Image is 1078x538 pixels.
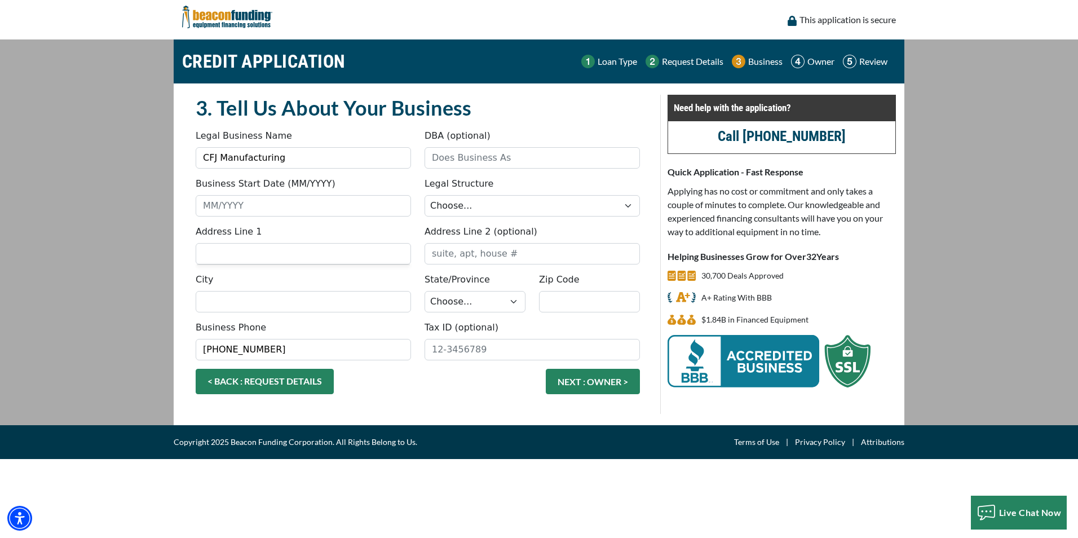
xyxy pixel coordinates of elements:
p: Quick Application - Fast Response [668,165,896,179]
button: Live Chat Now [971,496,1067,530]
img: Step 3 [732,55,745,68]
a: < BACK : REQUEST DETAILS [196,369,334,394]
span: Copyright 2025 Beacon Funding Corporation. All Rights Belong to Us. [174,435,417,449]
label: State/Province [425,273,490,286]
input: Does Business As [425,147,640,169]
img: Step 2 [646,55,659,68]
label: Legal Structure [425,177,493,191]
img: BBB Acredited Business and SSL Protection [668,335,871,387]
label: Business Start Date (MM/YYYY) [196,177,335,191]
p: Loan Type [598,55,637,68]
h2: 3. Tell Us About Your Business [196,95,640,121]
div: Accessibility Menu [7,506,32,531]
a: Privacy Policy [795,435,845,449]
p: Need help with the application? [674,101,890,114]
input: MM/YYYY [196,195,411,217]
p: Applying has no cost or commitment and only takes a couple of minutes to complete. Our knowledgea... [668,184,896,239]
label: City [196,273,213,286]
label: Tax ID (optional) [425,321,498,334]
label: Zip Code [539,273,580,286]
img: lock icon to convery security [788,16,797,26]
img: Step 5 [843,55,856,68]
a: Attributions [861,435,904,449]
span: | [845,435,861,449]
span: | [779,435,795,449]
p: Request Details [662,55,723,68]
p: A+ Rating With BBB [701,291,772,305]
p: 30,700 Deals Approved [701,269,784,283]
p: Owner [807,55,834,68]
span: Live Chat Now [999,507,1062,518]
label: Legal Business Name [196,129,292,143]
a: call (847) 897-2499 [718,128,846,144]
p: Helping Businesses Grow for Over Years [668,250,896,263]
span: 32 [806,251,816,262]
button: NEXT : OWNER > [546,369,640,394]
p: $1,835,148,213 in Financed Equipment [701,313,808,327]
p: Review [859,55,887,68]
label: Business Phone [196,321,266,334]
p: This application is secure [799,13,896,27]
label: Address Line 1 [196,225,262,239]
input: 12-3456789 [425,339,640,360]
img: Step 4 [791,55,805,68]
label: Address Line 2 (optional) [425,225,537,239]
input: suite, apt, house # [425,243,640,264]
p: Business [748,55,783,68]
label: DBA (optional) [425,129,491,143]
h1: CREDIT APPLICATION [182,45,346,78]
img: Step 1 [581,55,595,68]
a: Terms of Use [734,435,779,449]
